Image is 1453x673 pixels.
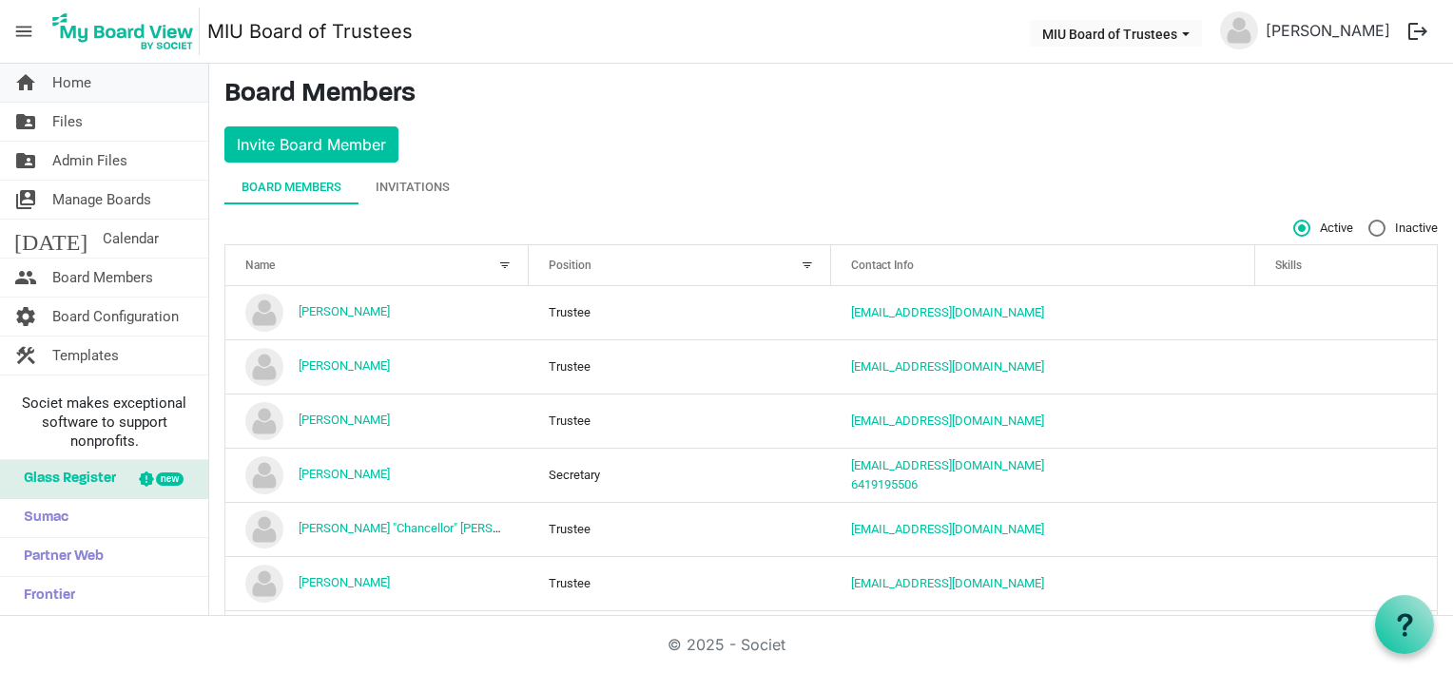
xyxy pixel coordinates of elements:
[299,304,390,318] a: [PERSON_NAME]
[299,358,390,373] a: [PERSON_NAME]
[1030,20,1202,47] button: MIU Board of Trustees dropdownbutton
[47,8,200,55] img: My Board View Logo
[529,448,832,502] td: Secretary column header Position
[299,521,552,535] a: [PERSON_NAME] "Chancellor" [PERSON_NAME]
[14,336,37,375] span: construction
[851,477,918,491] a: 6419195506
[6,13,42,49] span: menu
[52,142,127,180] span: Admin Files
[831,556,1255,610] td: jdavis@jimdavisimages.com is template cell column header Contact Info
[14,142,37,180] span: folder_shared
[1275,259,1302,272] span: Skills
[831,394,1255,448] td: bcurrivan@gmail.com is template cell column header Contact Info
[225,339,529,394] td: Brian Levine is template cell column header Name
[14,259,37,297] span: people
[245,402,283,440] img: no-profile-picture.svg
[1255,610,1437,664] td: is template cell column header Skills
[245,294,283,332] img: no-profile-picture.svg
[52,181,151,219] span: Manage Boards
[1255,448,1437,502] td: is template cell column header Skills
[299,467,390,481] a: [PERSON_NAME]
[549,259,591,272] span: Position
[851,359,1044,374] a: [EMAIL_ADDRESS][DOMAIN_NAME]
[529,502,832,556] td: Trustee column header Position
[831,610,1255,664] td: keithwallace108@gmail.com is template cell column header Contact Info
[529,394,832,448] td: Trustee column header Position
[207,12,413,50] a: MIU Board of Trustees
[224,79,1438,111] h3: Board Members
[1220,11,1258,49] img: no-profile-picture.svg
[851,259,914,272] span: Contact Info
[52,64,91,102] span: Home
[103,220,159,258] span: Calendar
[9,394,200,451] span: Societ makes exceptional software to support nonprofits.
[14,103,37,141] span: folder_shared
[851,413,1044,428] a: [EMAIL_ADDRESS][DOMAIN_NAME]
[1398,11,1438,51] button: logout
[242,178,341,197] div: Board Members
[52,259,153,297] span: Board Members
[156,472,184,486] div: new
[52,103,83,141] span: Files
[14,577,75,615] span: Frontier
[831,502,1255,556] td: rajachancellor@maharishi.net is template cell column header Contact Info
[851,576,1044,590] a: [EMAIL_ADDRESS][DOMAIN_NAME]
[529,610,832,664] td: Trustee column header Position
[831,339,1255,394] td: blevine@tm.org is template cell column header Contact Info
[851,522,1044,536] a: [EMAIL_ADDRESS][DOMAIN_NAME]
[1255,502,1437,556] td: is template cell column header Skills
[225,556,529,610] td: James Davis is template cell column header Name
[225,610,529,664] td: Keith Wallace is template cell column header Name
[851,305,1044,319] a: [EMAIL_ADDRESS][DOMAIN_NAME]
[245,565,283,603] img: no-profile-picture.svg
[376,178,450,197] div: Invitations
[1255,394,1437,448] td: is template cell column header Skills
[299,575,390,589] a: [PERSON_NAME]
[245,456,283,494] img: no-profile-picture.svg
[1255,556,1437,610] td: is template cell column header Skills
[14,538,104,576] span: Partner Web
[529,339,832,394] td: Trustee column header Position
[14,64,37,102] span: home
[14,298,37,336] span: settings
[831,286,1255,339] td: yingwu.zhong@funplus.com is template cell column header Contact Info
[529,286,832,339] td: Trustee column header Position
[831,448,1255,502] td: boardoftrustees@miu.edu6419195506 is template cell column header Contact Info
[225,502,529,556] td: Howard "Chancellor" Chandler is template cell column header Name
[225,286,529,339] td: andy zhong is template cell column header Name
[245,259,275,272] span: Name
[1255,339,1437,394] td: is template cell column header Skills
[245,510,283,548] img: no-profile-picture.svg
[299,413,390,427] a: [PERSON_NAME]
[1293,220,1353,237] span: Active
[1368,220,1438,237] span: Inactive
[225,448,529,502] td: Elaine Guthrie is template cell column header Name
[224,126,398,163] button: Invite Board Member
[1258,11,1398,49] a: [PERSON_NAME]
[14,499,68,537] span: Sumac
[14,181,37,219] span: switch_account
[52,336,119,375] span: Templates
[245,348,283,386] img: no-profile-picture.svg
[529,556,832,610] td: Trustee column header Position
[225,394,529,448] td: Bruce Currivan is template cell column header Name
[224,170,1438,204] div: tab-header
[14,460,116,498] span: Glass Register
[1255,286,1437,339] td: is template cell column header Skills
[14,220,87,258] span: [DATE]
[851,458,1044,472] a: [EMAIL_ADDRESS][DOMAIN_NAME]
[668,635,785,654] a: © 2025 - Societ
[47,8,207,55] a: My Board View Logo
[52,298,179,336] span: Board Configuration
